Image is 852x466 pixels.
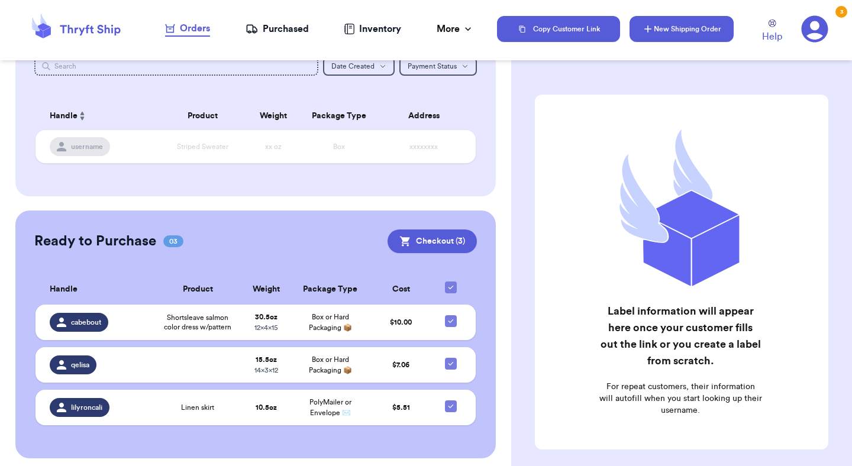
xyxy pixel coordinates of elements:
[50,283,78,296] span: Handle
[177,143,228,150] span: Striped Sweater
[762,30,782,44] span: Help
[835,6,847,18] div: 3
[333,143,345,150] span: Box
[437,22,474,36] div: More
[71,318,101,327] span: cabebout
[78,109,87,123] button: Sort ascending
[71,403,102,412] span: lilyroncali
[630,16,734,42] button: New Shipping Order
[34,57,318,76] input: Search
[323,57,395,76] button: Date Created
[241,274,292,305] th: Weight
[163,235,183,247] span: 03
[390,319,412,326] span: $ 10.00
[379,102,476,130] th: Address
[256,404,277,411] strong: 10.5 oz
[50,110,78,122] span: Handle
[254,367,278,374] span: 14 x 3 x 12
[165,21,210,37] a: Orders
[309,356,352,374] span: Box or Hard Packaging 📦
[165,21,210,35] div: Orders
[388,229,477,253] button: Checkout (3)
[159,102,247,130] th: Product
[392,404,410,411] span: $ 5.51
[299,102,379,130] th: Package Type
[162,313,234,332] span: Shortsleave salmon color dress w/pattern
[599,303,762,369] h2: Label information will appear here once your customer fills out the link or you create a label fr...
[369,274,433,305] th: Cost
[34,232,156,251] h2: Ready to Purchase
[71,142,103,151] span: username
[409,143,438,150] span: xxxxxxxx
[256,356,277,363] strong: 15.5 oz
[392,361,409,368] span: $ 7.06
[247,102,299,130] th: Weight
[254,324,278,331] span: 12 x 4 x 15
[292,274,369,305] th: Package Type
[599,381,762,416] p: For repeat customers, their information will autofill when you start looking up their username.
[71,360,89,370] span: qelisa
[309,313,352,331] span: Box or Hard Packaging 📦
[181,403,214,412] span: Linen skirt
[309,399,351,416] span: PolyMailer or Envelope ✉️
[408,63,457,70] span: Payment Status
[344,22,401,36] a: Inventory
[265,143,282,150] span: xx oz
[801,15,828,43] a: 3
[399,57,477,76] button: Payment Status
[331,63,375,70] span: Date Created
[762,20,782,44] a: Help
[255,313,277,321] strong: 30.5 oz
[246,22,309,36] a: Purchased
[497,16,620,42] button: Copy Customer Link
[155,274,241,305] th: Product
